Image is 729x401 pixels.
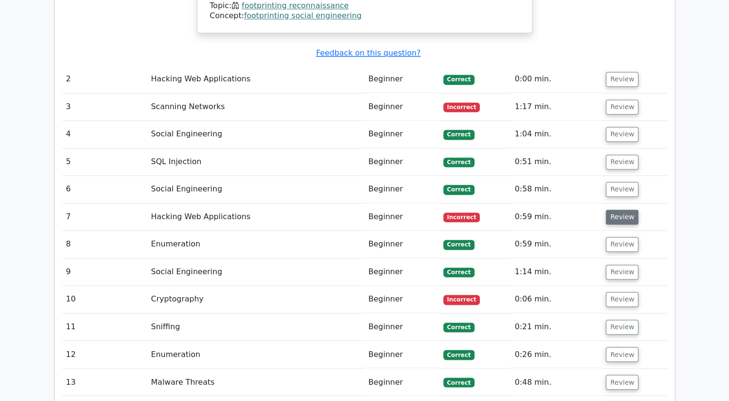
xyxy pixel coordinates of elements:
td: SQL Injection [147,148,364,176]
td: 0:48 min. [511,368,602,396]
td: 11 [62,313,148,341]
td: 4 [62,121,148,148]
td: Malware Threats [147,368,364,396]
td: 0:00 min. [511,66,602,93]
td: Beginner [364,286,439,313]
td: 0:59 min. [511,203,602,231]
a: Feedback on this question? [316,48,420,57]
td: 0:06 min. [511,286,602,313]
button: Review [606,127,638,142]
td: 0:21 min. [511,313,602,341]
td: 0:59 min. [511,231,602,258]
td: 3 [62,93,148,121]
span: Correct [443,240,474,249]
td: 0:51 min. [511,148,602,176]
td: Social Engineering [147,121,364,148]
td: Social Engineering [147,176,364,203]
td: Beginner [364,368,439,396]
td: Beginner [364,176,439,203]
td: Beginner [364,93,439,121]
span: Correct [443,378,474,387]
td: Cryptography [147,286,364,313]
span: Incorrect [443,295,480,304]
span: Correct [443,323,474,332]
td: Enumeration [147,231,364,258]
td: Beginner [364,258,439,286]
button: Review [606,155,638,169]
td: Hacking Web Applications [147,66,364,93]
div: Topic: [210,1,520,11]
span: Correct [443,267,474,277]
button: Review [606,210,638,224]
button: Review [606,265,638,279]
span: Incorrect [443,102,480,112]
span: Correct [443,157,474,167]
button: Review [606,320,638,334]
td: 0:26 min. [511,341,602,368]
td: Social Engineering [147,258,364,286]
td: 1:17 min. [511,93,602,121]
button: Review [606,375,638,390]
td: Beginner [364,313,439,341]
button: Review [606,182,638,197]
td: Beginner [364,231,439,258]
div: Concept: [210,11,520,21]
td: Sniffing [147,313,364,341]
td: 6 [62,176,148,203]
td: 1:04 min. [511,121,602,148]
button: Review [606,100,638,114]
a: footprinting social engineering [244,11,361,20]
td: 10 [62,286,148,313]
span: Correct [443,130,474,139]
td: 7 [62,203,148,231]
button: Review [606,347,638,362]
span: Correct [443,185,474,194]
button: Review [606,292,638,307]
td: Hacking Web Applications [147,203,364,231]
span: Correct [443,350,474,359]
td: 13 [62,368,148,396]
td: 12 [62,341,148,368]
td: 8 [62,231,148,258]
td: 5 [62,148,148,176]
span: Incorrect [443,212,480,222]
td: Beginner [364,121,439,148]
td: 2 [62,66,148,93]
td: Beginner [364,203,439,231]
td: 1:14 min. [511,258,602,286]
td: 9 [62,258,148,286]
td: Beginner [364,341,439,368]
button: Review [606,237,638,252]
button: Review [606,72,638,87]
span: Correct [443,75,474,84]
td: Scanning Networks [147,93,364,121]
td: Enumeration [147,341,364,368]
td: Beginner [364,148,439,176]
td: 0:58 min. [511,176,602,203]
td: Beginner [364,66,439,93]
a: footprinting reconnaissance [242,1,348,10]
